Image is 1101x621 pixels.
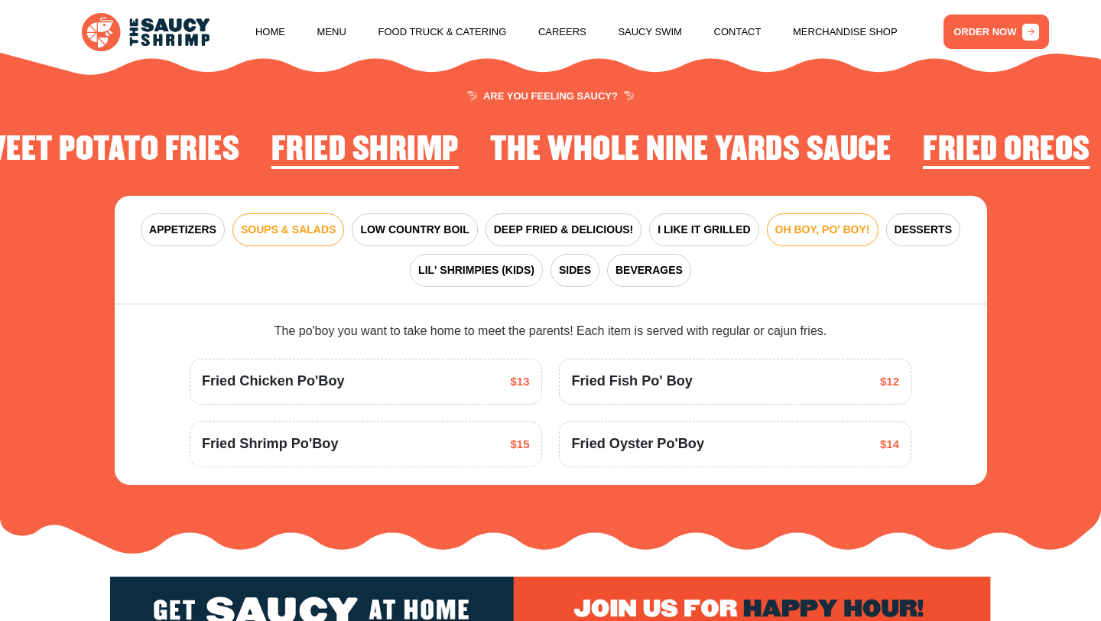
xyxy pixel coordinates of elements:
[510,373,529,391] span: $13
[202,434,339,454] span: Fried Shrimp Po'Boy
[880,373,899,391] span: $12
[775,222,870,238] span: OH BOY, PO' BOY!
[571,434,704,454] span: Fried Oyster Po'Boy
[190,322,911,340] div: The po'boy you want to take home to meet the parents! Each item is served with regular or cajun f...
[615,262,683,278] span: BEVERAGES
[490,132,891,173] li: 2 of 4
[149,222,216,238] span: APPETIZERS
[923,132,1090,168] h2: Fried Oreos
[571,371,692,392] span: Fried Fish Po' Boy
[658,222,750,238] span: I LIKE IT GRILLED
[886,213,960,246] button: DESSERTS
[767,213,879,246] button: OH BOY, PO' BOY!
[141,213,225,246] button: APPETIZERS
[538,3,586,61] a: Careers
[410,254,543,287] button: LIL' SHRIMPIES (KIDS)
[895,222,952,238] span: DESSERTS
[232,213,344,246] button: SOUPS & SALADS
[923,132,1090,173] li: 3 of 4
[649,213,758,246] button: I LIKE IT GRILLED
[360,222,469,238] span: LOW COUNTRY BOIL
[943,15,1049,49] a: ORDER NOW
[550,254,599,287] button: SIDES
[82,13,209,51] img: logo
[255,3,285,61] a: Home
[486,213,642,246] button: DEEP FRIED & DELICIOUS!
[241,222,336,238] span: SOUPS & SALADS
[418,262,534,278] span: LIL' SHRIMPIES (KIDS)
[880,436,899,454] span: $14
[490,132,891,168] h2: The Whole Nine Yards Sauce
[494,222,634,238] span: DEEP FRIED & DELICIOUS!
[607,254,691,287] button: BEVERAGES
[559,262,591,278] span: SIDES
[618,3,682,61] a: Saucy Swim
[714,3,762,61] a: Contact
[467,91,633,101] span: ARE YOU FEELING SAUCY?
[202,371,345,392] span: Fried Chicken Po'Boy
[271,132,459,173] li: 1 of 4
[271,132,459,168] h2: Fried Shrimp
[793,3,898,61] a: Merchandise Shop
[352,213,477,246] button: LOW COUNTRY BOIL
[510,436,529,454] span: $15
[317,3,346,61] a: Menu
[378,3,506,61] a: Food Truck & Catering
